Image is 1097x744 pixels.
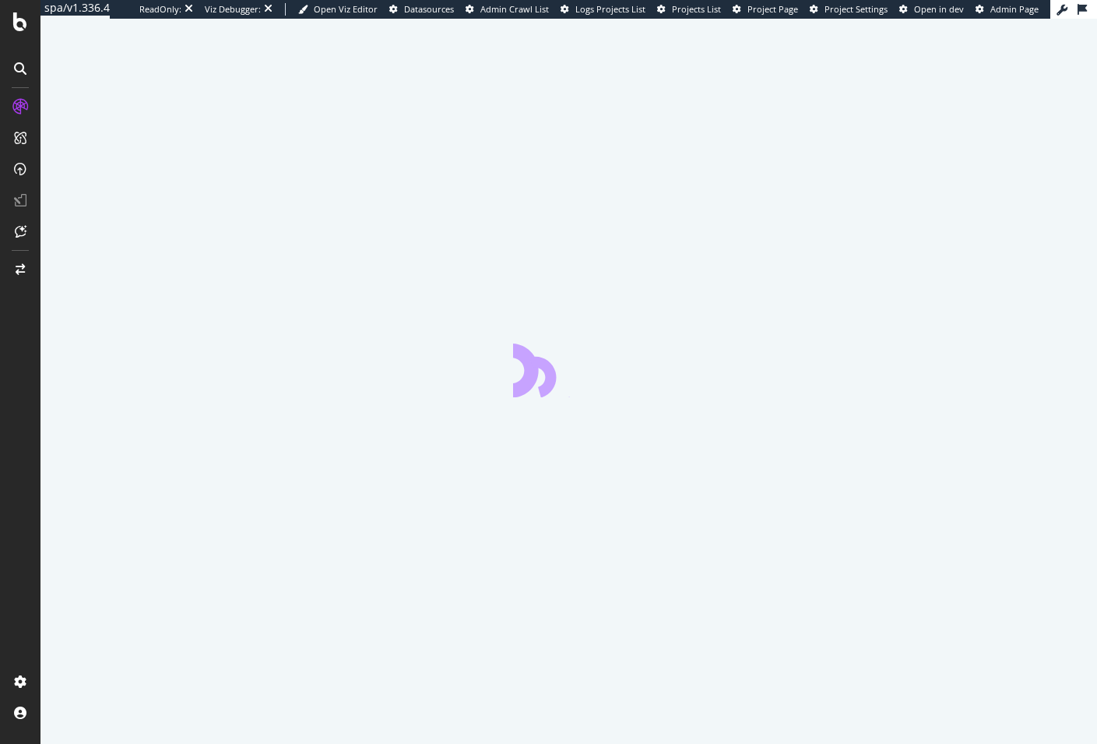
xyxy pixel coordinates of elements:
a: Logs Projects List [561,3,645,16]
span: Admin Page [990,3,1039,15]
span: Open in dev [914,3,964,15]
a: Project Settings [810,3,888,16]
a: Admin Crawl List [466,3,549,16]
a: Project Page [733,3,798,16]
span: Admin Crawl List [480,3,549,15]
a: Open Viz Editor [298,3,378,16]
span: Project Page [747,3,798,15]
div: animation [513,341,625,397]
a: Open in dev [899,3,964,16]
span: Projects List [672,3,721,15]
span: Logs Projects List [575,3,645,15]
div: Viz Debugger: [205,3,261,16]
a: Admin Page [976,3,1039,16]
span: Open Viz Editor [314,3,378,15]
span: Project Settings [825,3,888,15]
span: Datasources [404,3,454,15]
div: ReadOnly: [139,3,181,16]
a: Datasources [389,3,454,16]
a: Projects List [657,3,721,16]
